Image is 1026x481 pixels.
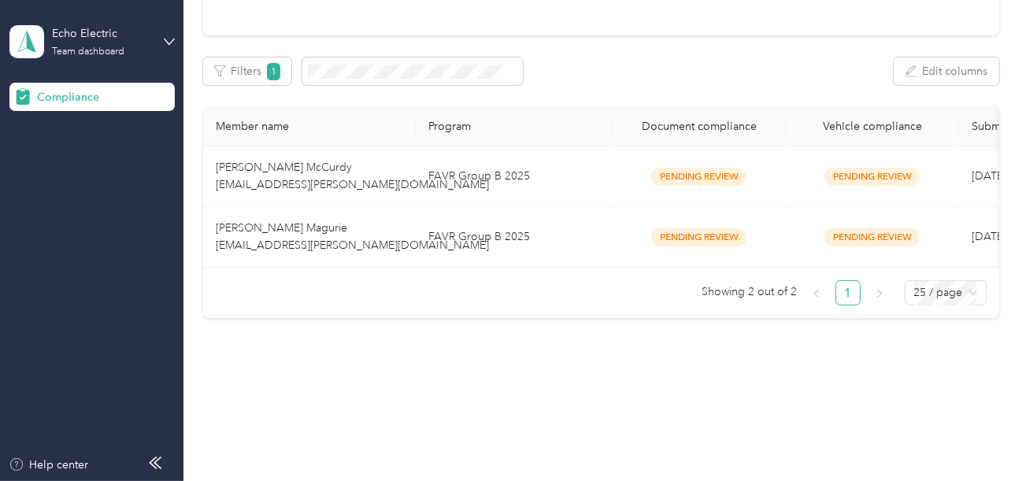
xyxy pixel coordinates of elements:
[267,63,281,80] span: 1
[651,168,746,186] span: Pending Review
[914,281,977,305] span: 25 / page
[798,120,946,133] div: Vehicle compliance
[824,228,920,246] span: Pending Review
[702,280,798,304] span: Showing 2 out of 2
[867,280,892,305] li: Next Page
[804,280,829,305] button: left
[875,289,884,298] span: right
[203,57,292,85] button: Filters1
[894,57,999,85] button: Edit columns
[216,161,489,191] span: [PERSON_NAME] McCurdy [EMAIL_ADDRESS][PERSON_NAME][DOMAIN_NAME]
[938,393,1026,481] iframe: Everlance-gr Chat Button Frame
[824,168,920,186] span: Pending Review
[651,228,746,246] span: Pending Review
[416,146,613,207] td: FAVR Group B 2025
[835,280,861,305] li: 1
[812,289,821,298] span: left
[867,280,892,305] button: right
[52,47,124,57] div: Team dashboard
[216,221,489,252] span: [PERSON_NAME] Magurie [EMAIL_ADDRESS][PERSON_NAME][DOMAIN_NAME]
[37,89,99,105] span: Compliance
[804,280,829,305] li: Previous Page
[203,107,416,146] th: Member name
[905,280,987,305] div: Page Size
[625,120,773,133] div: Document compliance
[836,281,860,305] a: 1
[52,25,150,42] div: Echo Electric
[416,207,613,268] td: FAVR Group B 2025
[9,457,89,473] button: Help center
[416,107,613,146] th: Program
